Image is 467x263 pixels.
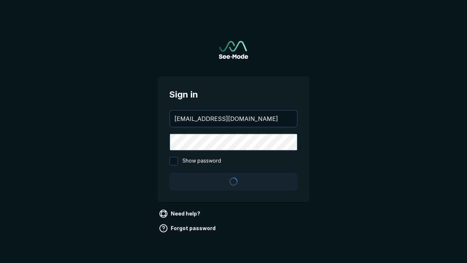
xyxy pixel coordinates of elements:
img: See-Mode Logo [219,41,248,59]
a: Go to sign in [219,41,248,59]
a: Need help? [158,208,203,220]
a: Forgot password [158,222,219,234]
span: Sign in [169,88,298,101]
span: Show password [182,157,221,165]
input: your@email.com [170,111,297,127]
